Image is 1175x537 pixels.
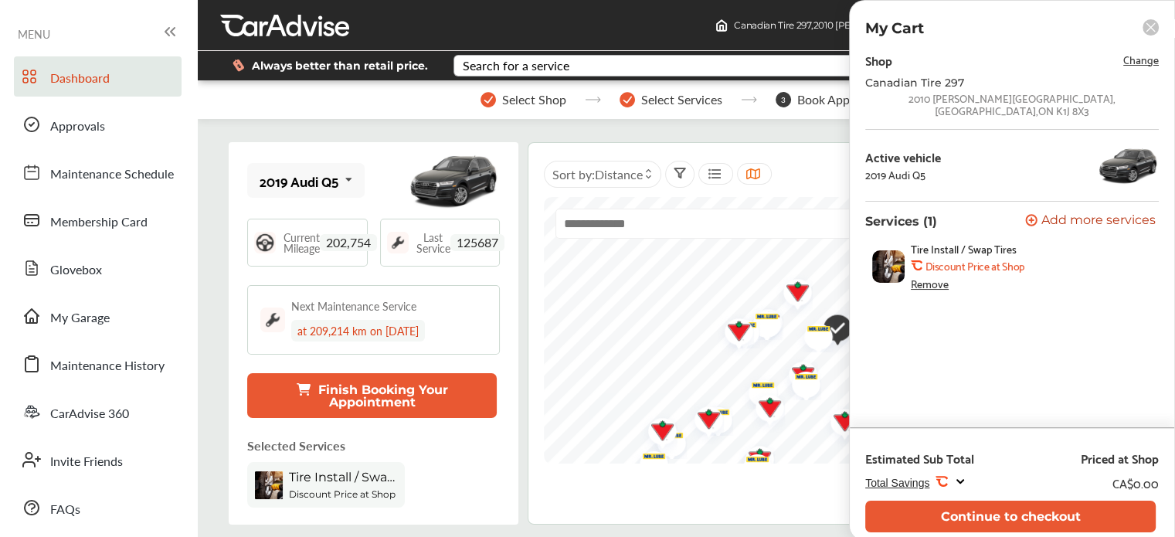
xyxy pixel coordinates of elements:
[247,373,497,418] button: Finish Booking Your Appointment
[719,311,758,348] div: Map marker
[865,150,941,164] div: Active vehicle
[289,470,397,484] span: Tire Install / Swap Tires
[641,93,722,107] span: Select Services
[50,500,80,520] span: FAQs
[848,289,889,326] img: logo-mr-lube.png
[742,301,781,347] div: Map marker
[1025,214,1156,229] button: Add more services
[14,248,182,288] a: Glovebox
[780,363,821,400] img: logo-mr-lube.png
[734,437,773,484] div: Map marker
[260,173,338,189] div: 2019 Audi Q5
[14,344,182,384] a: Maintenance History
[911,277,949,290] div: Remove
[637,410,677,456] img: logo-canadian-tire.png
[777,353,818,399] img: logo-canadian-tire.png
[865,450,974,466] div: Estimated Sub Total
[233,59,244,72] img: dollor_label_vector.a70140d1.svg
[797,93,899,107] span: Book Appointment
[1112,472,1159,493] div: CA$0.00
[812,307,851,354] div: Map marker
[865,19,924,37] p: My Cart
[289,488,396,500] b: Discount Price at Shop
[772,270,810,317] div: Map marker
[50,404,129,424] span: CarAdvise 360
[872,250,905,283] img: tire-install-swap-tires-thumb.jpg
[291,320,425,342] div: at 209,214 km on [DATE]
[732,446,770,483] div: Map marker
[416,232,450,253] span: Last Service
[585,97,601,103] img: stepper-arrow.e24c07c6.svg
[865,49,892,70] div: Shop
[1123,50,1159,68] span: Change
[14,488,182,528] a: FAQs
[819,400,857,447] div: Map marker
[713,310,754,356] img: logo-canadian-tire.png
[865,214,937,229] p: Services (1)
[14,200,182,240] a: Membership Card
[14,440,182,480] a: Invite Friends
[463,59,569,72] div: Search for a service
[1041,214,1156,229] span: Add more services
[450,234,504,251] span: 125687
[713,310,752,356] div: Map marker
[1025,214,1159,229] a: Add more services
[14,296,182,336] a: My Garage
[284,232,320,253] span: Current Mileage
[387,232,409,253] img: maintenance_logo
[50,308,110,328] span: My Garage
[407,146,500,216] img: mobile_12274_st0640_046.jpg
[595,165,643,183] span: Distance
[18,28,50,40] span: MENU
[741,303,782,340] img: logo-mr-lube.png
[780,363,819,400] div: Map marker
[291,298,416,314] div: Next Maintenance Service
[646,422,684,459] div: Map marker
[865,92,1159,117] div: 2010 [PERSON_NAME][GEOGRAPHIC_DATA] , [GEOGRAPHIC_DATA] , ON K1J 8X3
[247,437,345,454] p: Selected Services
[50,356,165,376] span: Maintenance History
[1081,450,1159,466] div: Priced at Shop
[320,234,377,251] span: 202,754
[812,307,851,354] img: check-icon.521c8815.svg
[744,386,783,433] div: Map marker
[14,104,182,144] a: Approvals
[911,243,1017,255] span: Tire Install / Swap Tires
[260,308,285,332] img: maintenance_logo
[865,168,925,181] div: 2019 Audi Q5
[772,270,813,317] img: logo-canadian-tire.png
[732,446,773,483] img: logo-mr-lube.png
[777,353,816,399] div: Map marker
[481,92,496,107] img: stepper-checkmark.b5569197.svg
[848,289,887,326] div: Map marker
[819,400,860,447] img: logo-canadian-tire.png
[254,232,276,253] img: steering_logo
[50,165,174,185] span: Maintenance Schedule
[737,372,778,409] img: logo-mr-lube.png
[683,398,722,444] div: Map marker
[637,410,675,456] div: Map marker
[252,60,428,71] span: Always better than retail price.
[620,92,635,107] img: stepper-checkmark.b5569197.svg
[50,452,123,472] span: Invite Friends
[628,443,669,480] img: logo-mr-lube.png
[552,165,643,183] span: Sort by :
[734,19,1168,31] span: Canadian Tire 297 , 2010 [PERSON_NAME][GEOGRAPHIC_DATA] [GEOGRAPHIC_DATA] , ON K1J 8X3
[793,315,834,352] img: logo-mr-lube.png
[50,212,148,233] span: Membership Card
[14,152,182,192] a: Maintenance Schedule
[544,197,1119,464] canvas: Map
[50,69,110,89] span: Dashboard
[50,117,105,137] span: Approvals
[741,97,757,103] img: stepper-arrow.e24c07c6.svg
[742,301,783,347] img: logo-canadian-tire.png
[737,372,776,409] div: Map marker
[793,315,831,352] div: Map marker
[692,399,731,436] div: Map marker
[628,443,667,480] div: Map marker
[14,56,182,97] a: Dashboard
[255,471,283,499] img: tire-install-swap-tires-thumb.jpg
[741,303,779,340] div: Map marker
[925,260,1024,272] b: Discount Price at Shop
[14,392,182,432] a: CarAdvise 360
